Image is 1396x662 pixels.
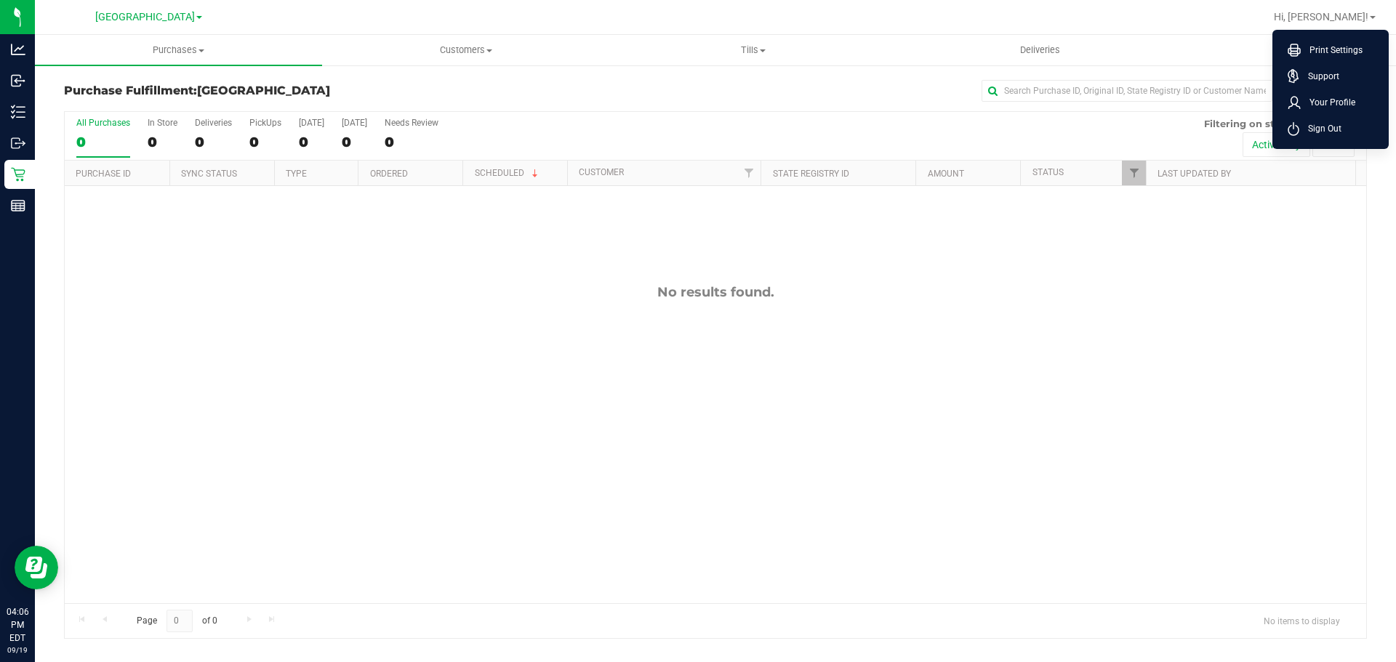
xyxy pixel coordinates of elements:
a: Amount [928,169,964,179]
a: Ordered [370,169,408,179]
span: Page of 0 [124,610,229,632]
inline-svg: Analytics [11,42,25,57]
button: Active only [1243,132,1310,157]
span: Print Settings [1301,43,1363,57]
a: Purchase ID [76,169,131,179]
div: In Store [148,118,177,128]
div: All Purchases [76,118,130,128]
a: Deliveries [896,35,1184,65]
a: Tills [609,35,896,65]
span: Tills [610,44,896,57]
li: Sign Out [1276,116,1385,142]
span: Deliveries [1000,44,1080,57]
a: Support [1288,69,1379,84]
div: 0 [148,134,177,150]
div: 0 [195,134,232,150]
inline-svg: Reports [11,198,25,213]
div: Needs Review [385,118,438,128]
div: 0 [342,134,367,150]
div: Deliveries [195,118,232,128]
span: Hi, [PERSON_NAME]! [1274,11,1368,23]
a: Scheduled [475,168,541,178]
div: 0 [385,134,438,150]
p: 09/19 [7,645,28,655]
inline-svg: Retail [11,167,25,182]
a: Status [1032,167,1064,177]
a: Customers [322,35,609,65]
inline-svg: Inbound [11,73,25,88]
div: PickUps [249,118,281,128]
div: 0 [76,134,130,150]
div: [DATE] [299,118,324,128]
div: [DATE] [342,118,367,128]
span: No items to display [1252,610,1352,631]
p: 04:06 PM EDT [7,605,28,645]
a: Filter [1122,161,1146,185]
a: Filter [737,161,761,185]
iframe: Resource center [15,546,58,589]
span: Sign Out [1299,121,1341,136]
span: Purchases [35,44,322,57]
inline-svg: Outbound [11,136,25,150]
h3: Purchase Fulfillment: [64,84,498,97]
div: 0 [249,134,281,150]
inline-svg: Inventory [11,105,25,119]
span: [GEOGRAPHIC_DATA] [95,11,195,23]
a: Purchases [35,35,322,65]
span: Customers [323,44,609,57]
a: Sync Status [181,169,237,179]
a: Customer [579,167,624,177]
div: No results found. [65,284,1366,300]
a: Last Updated By [1158,169,1231,179]
span: Your Profile [1301,95,1355,110]
a: State Registry ID [773,169,849,179]
div: 0 [299,134,324,150]
input: Search Purchase ID, Original ID, State Registry ID or Customer Name... [982,80,1272,102]
span: Filtering on status: [1204,118,1299,129]
a: Type [286,169,307,179]
span: Support [1299,69,1339,84]
span: [GEOGRAPHIC_DATA] [197,84,330,97]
